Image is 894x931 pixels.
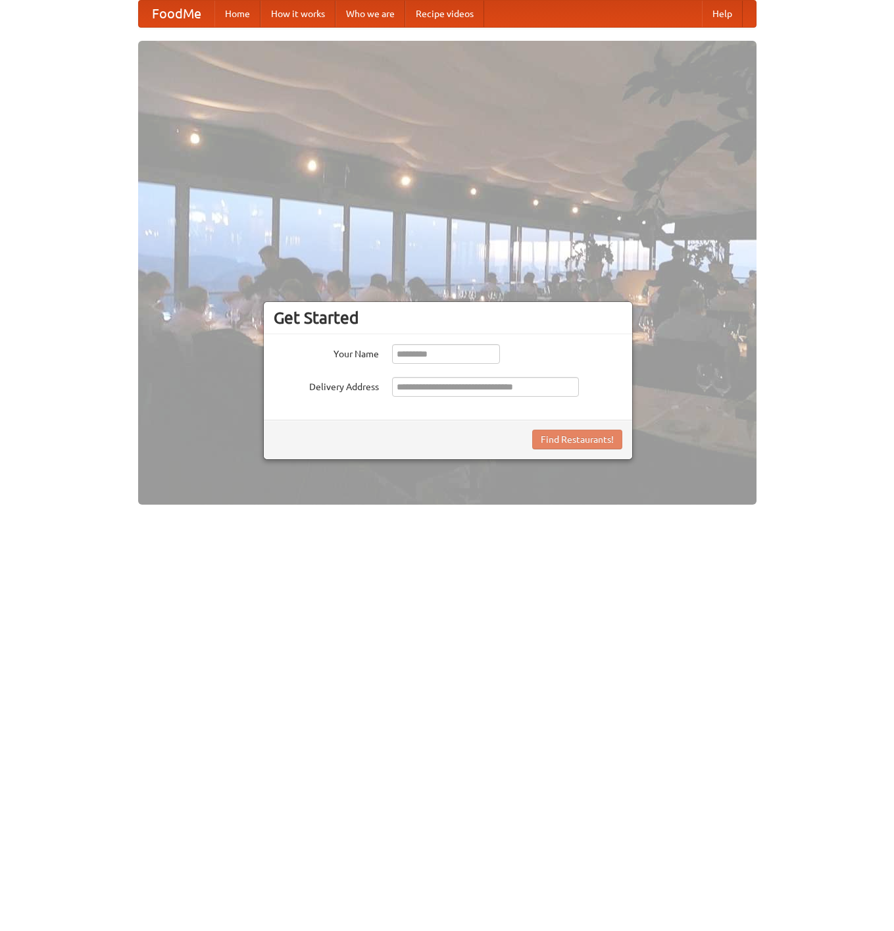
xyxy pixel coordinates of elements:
[139,1,214,27] a: FoodMe
[274,308,622,328] h3: Get Started
[335,1,405,27] a: Who we are
[274,377,379,393] label: Delivery Address
[261,1,335,27] a: How it works
[405,1,484,27] a: Recipe videos
[214,1,261,27] a: Home
[532,430,622,449] button: Find Restaurants!
[702,1,743,27] a: Help
[274,344,379,361] label: Your Name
